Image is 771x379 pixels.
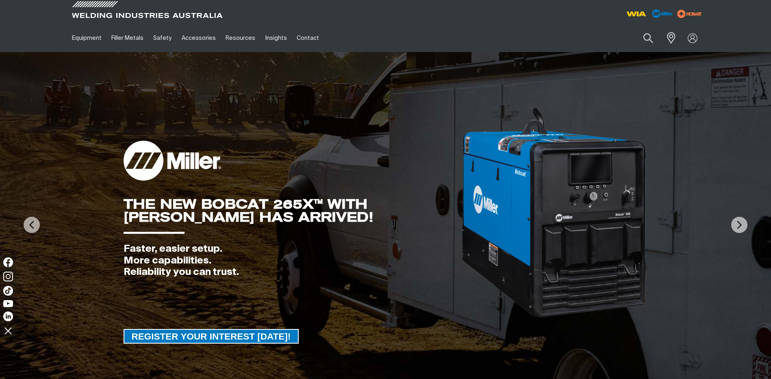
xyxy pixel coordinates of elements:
a: REGISTER YOUR INTEREST TODAY! [124,329,299,344]
span: REGISTER YOUR INTEREST [DATE]! [124,329,298,344]
img: hide socials [1,324,15,338]
input: Product name or item number... [624,28,662,48]
a: Safety [148,24,176,52]
img: TikTok [3,286,13,296]
a: Resources [221,24,260,52]
img: Instagram [3,272,13,281]
img: Facebook [3,257,13,267]
a: Equipment [67,24,106,52]
div: THE NEW BOBCAT 265X™ WITH [PERSON_NAME] HAS ARRIVED! [124,198,461,224]
img: NextArrow [731,217,747,233]
button: Search products [634,28,662,48]
img: LinkedIn [3,311,13,321]
a: Accessories [177,24,221,52]
img: miller [675,8,704,20]
img: YouTube [3,300,13,307]
a: Filler Metals [106,24,148,52]
a: Insights [260,24,291,52]
a: Contact [292,24,324,52]
div: Faster, easier setup. More capabilities. Reliability you can trust. [124,243,461,278]
img: PrevArrow [24,217,40,233]
nav: Main [67,24,545,52]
